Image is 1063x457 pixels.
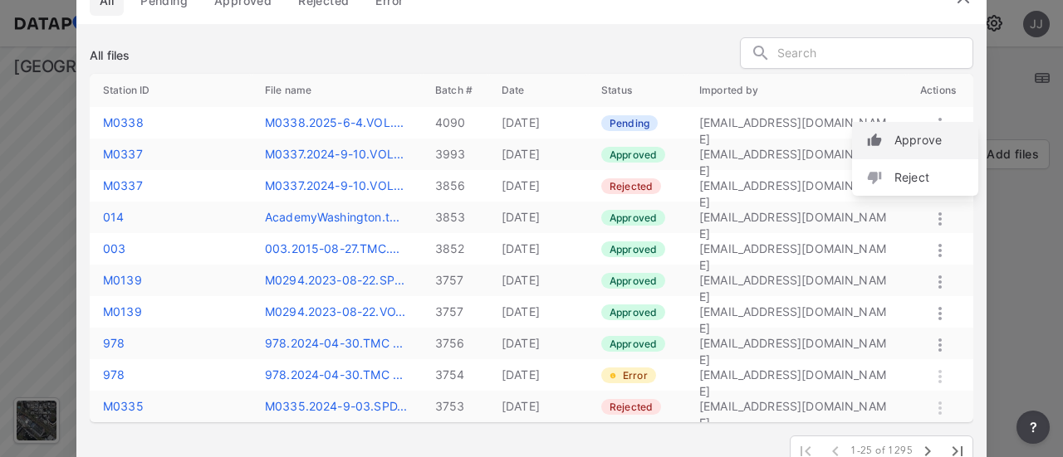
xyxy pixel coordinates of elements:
[601,304,665,320] label: Approved
[265,273,404,287] label: M0294.2023-08-22.SPD.xlsx
[601,178,661,194] label: Rejected
[686,391,907,422] td: [EMAIL_ADDRESS][DOMAIN_NAME]
[422,202,488,233] td: 3853
[601,241,665,257] label: Approved
[894,132,942,148] label: Approve
[103,367,125,382] label: 978
[686,233,907,265] td: [EMAIL_ADDRESS][DOMAIN_NAME]
[265,241,399,255] label: 003.2015-08-27.TMC.xlsx
[488,265,588,296] td: [DATE]
[422,74,488,107] th: Batch #
[488,170,588,202] td: [DATE]
[601,210,665,226] label: Approved
[610,372,616,379] img: iFAejFhtzUZ8mjSs4R1x7TXHOrweJUNGvoh0Eu8zGVLvQUNiWZpHv9pjf8DhOAK5dfY6AAAAAElFTkSuQmCC
[686,139,907,170] td: [EMAIL_ADDRESS][DOMAIN_NAME]
[103,147,143,161] label: M0337
[265,367,403,382] a: 978.2024-04-30.TMC ...
[601,336,665,352] label: Approved
[488,74,588,107] th: Date
[103,241,125,255] label: 003
[265,115,404,129] label: M0338.2025-6-4.VOL.xlsx
[686,74,907,107] th: Imported by
[422,107,488,139] td: 4090
[265,210,399,224] a: AcademyWashington.t...
[422,296,488,328] td: 3757
[422,391,488,422] td: 3753
[90,74,252,107] th: Station ID
[265,399,407,413] a: M0335.2024-9-03.SPD...
[686,359,907,391] td: [EMAIL_ADDRESS][DOMAIN_NAME]
[265,147,404,161] label: M0337.2024-9-10.VOL.xlsx
[265,178,404,192] label: M0337.2024-9-10.VOL.xlsx
[103,115,144,129] label: M0338
[422,170,488,202] td: 3856
[686,170,907,202] td: [EMAIL_ADDRESS][DOMAIN_NAME]
[422,359,488,391] td: 3754
[103,336,125,350] label: 978
[488,107,588,139] td: [DATE]
[686,202,907,233] td: [EMAIL_ADDRESS][DOMAIN_NAME]
[601,273,665,289] label: Approved
[90,47,130,64] h3: All files
[265,273,404,287] a: M0294.2023-08-22.SP...
[252,74,422,107] th: File name
[265,178,404,192] a: M0337.2024-9-10.VOL...
[907,74,973,107] th: Actions
[601,399,661,415] label: Rejected
[777,41,972,66] input: Search
[488,359,588,391] td: [DATE]
[265,367,403,382] label: 978.2024-04-30.TMC (1).xlsx
[601,367,656,383] label: Internal error
[265,210,399,224] label: AcademyWashington.txt
[1016,411,1050,444] button: more
[488,328,588,359] td: [DATE]
[686,107,907,139] td: [EMAIL_ADDRESS][DOMAIN_NAME]
[265,115,404,129] a: M0338.2025-6-4.VOL....
[265,304,405,318] a: M0294.2023-08-22.VO...
[103,273,142,287] label: M0139
[588,74,686,107] th: Status
[488,296,588,328] td: [DATE]
[686,296,907,328] td: [EMAIL_ADDRESS][DOMAIN_NAME]
[265,147,404,161] a: M0337.2024-9-10.VOL...
[488,202,588,233] td: [DATE]
[103,399,144,413] label: M0335
[103,178,143,192] label: M0337
[265,336,403,350] a: 978.2024-04-30.TMC ...
[686,328,907,359] td: [EMAIL_ADDRESS][DOMAIN_NAME]
[488,233,588,265] td: [DATE]
[1026,417,1040,437] span: ?
[422,265,488,296] td: 3757
[601,115,658,131] label: Pending
[265,304,405,318] label: M0294.2023-08-22.VOL.xlsx
[488,391,588,422] td: [DATE]
[422,328,488,359] td: 3756
[422,233,488,265] td: 3852
[103,210,124,224] label: 014
[422,139,488,170] td: 3993
[601,147,665,163] label: Approved
[894,169,929,186] label: Reject
[103,304,142,318] label: M0139
[265,241,399,255] a: 003.2015-08-27.TMC....
[488,139,588,170] td: [DATE]
[265,399,407,413] label: M0335.2024-9-03.SPD.xlsx
[686,265,907,296] td: [EMAIL_ADDRESS][DOMAIN_NAME]
[265,336,403,350] label: 978.2024-04-30.TMC (formatting revised).xlsx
